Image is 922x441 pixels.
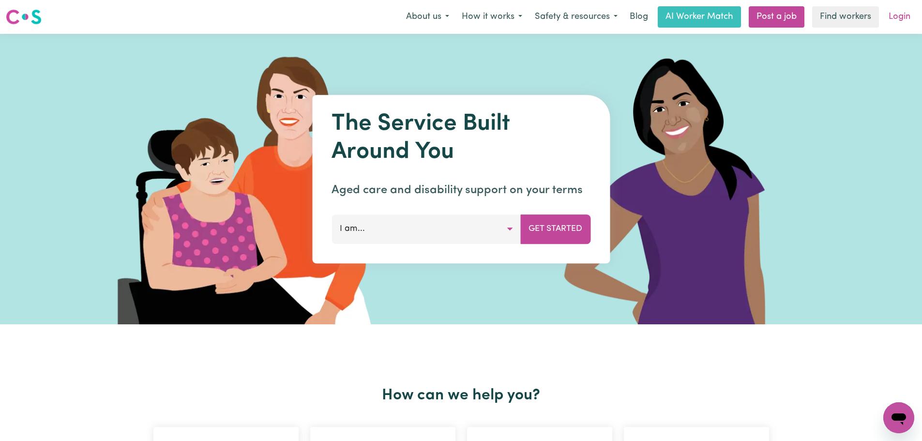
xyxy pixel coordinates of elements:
button: About us [400,7,455,27]
a: Blog [624,6,654,28]
iframe: Button to launch messaging window [883,402,914,433]
button: Get Started [520,214,590,243]
button: How it works [455,7,529,27]
button: Safety & resources [529,7,624,27]
a: Find workers [812,6,879,28]
a: Careseekers logo [6,6,42,28]
h2: How can we help you? [148,386,775,405]
img: Careseekers logo [6,8,42,26]
h1: The Service Built Around You [332,110,590,166]
p: Aged care and disability support on your terms [332,182,590,199]
button: I am... [332,214,521,243]
a: AI Worker Match [658,6,741,28]
a: Post a job [749,6,804,28]
a: Login [883,6,916,28]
